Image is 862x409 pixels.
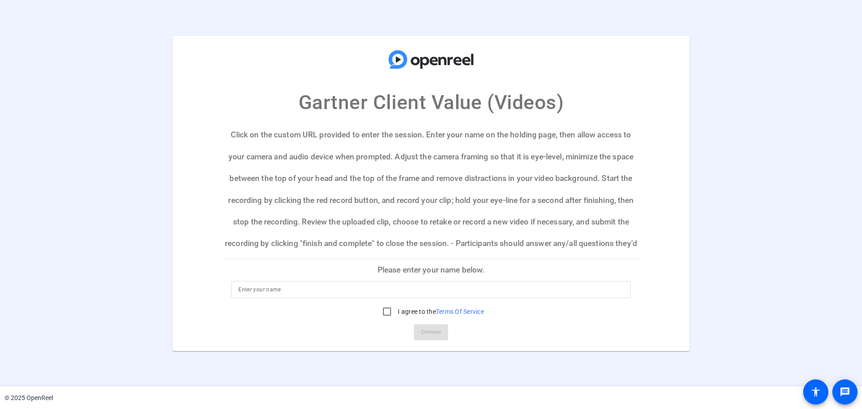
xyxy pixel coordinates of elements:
[436,308,484,315] a: Terms Of Service
[224,124,638,259] p: Click on the custom URL provided to enter the session. Enter your name on the holding page, then ...
[4,393,53,403] div: © 2025 OpenReel
[224,259,638,281] p: Please enter your name below.
[810,387,821,397] mat-icon: accessibility
[386,44,476,74] img: company-logo
[396,307,484,316] label: I agree to the
[238,284,624,295] input: Enter your name
[299,88,564,117] p: Gartner Client Value (Videos)
[840,387,850,397] mat-icon: message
